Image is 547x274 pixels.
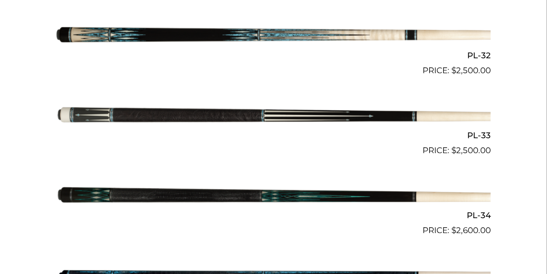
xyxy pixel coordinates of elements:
img: PL-34 [56,161,491,233]
span: $ [451,226,456,235]
bdi: 2,500.00 [451,65,491,75]
span: $ [451,65,456,75]
a: PL-34 $2,600.00 [56,161,491,237]
img: PL-33 [56,81,491,153]
span: $ [451,145,456,155]
img: PL-32 [56,0,491,73]
bdi: 2,500.00 [451,145,491,155]
bdi: 2,600.00 [451,226,491,235]
a: PL-32 $2,500.00 [56,0,491,77]
a: PL-33 $2,500.00 [56,81,491,157]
